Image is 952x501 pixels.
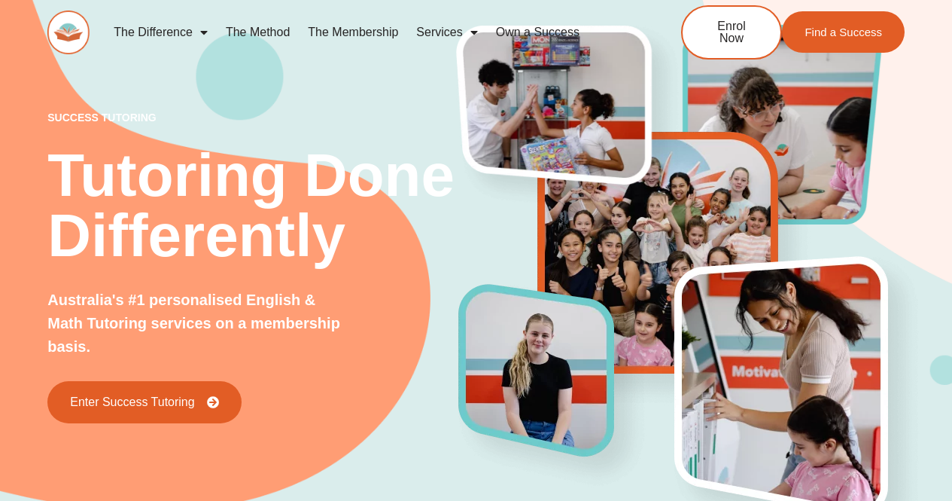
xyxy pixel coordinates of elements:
[705,20,758,44] span: Enrol Now
[804,26,882,38] span: Find a Success
[47,145,458,266] h2: Tutoring Done Differently
[217,15,299,50] a: The Method
[681,5,782,60] a: Enrol Now
[299,15,407,50] a: The Membership
[105,15,217,50] a: The Difference
[782,11,905,53] a: Find a Success
[47,289,348,359] p: Australia's #1 personalised English & Math Tutoring services on a membership basis.
[47,112,458,123] p: success tutoring
[47,381,241,423] a: Enter Success Tutoring
[487,15,589,50] a: Own a Success
[70,396,194,408] span: Enter Success Tutoring
[407,15,486,50] a: Services
[105,15,631,50] nav: Menu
